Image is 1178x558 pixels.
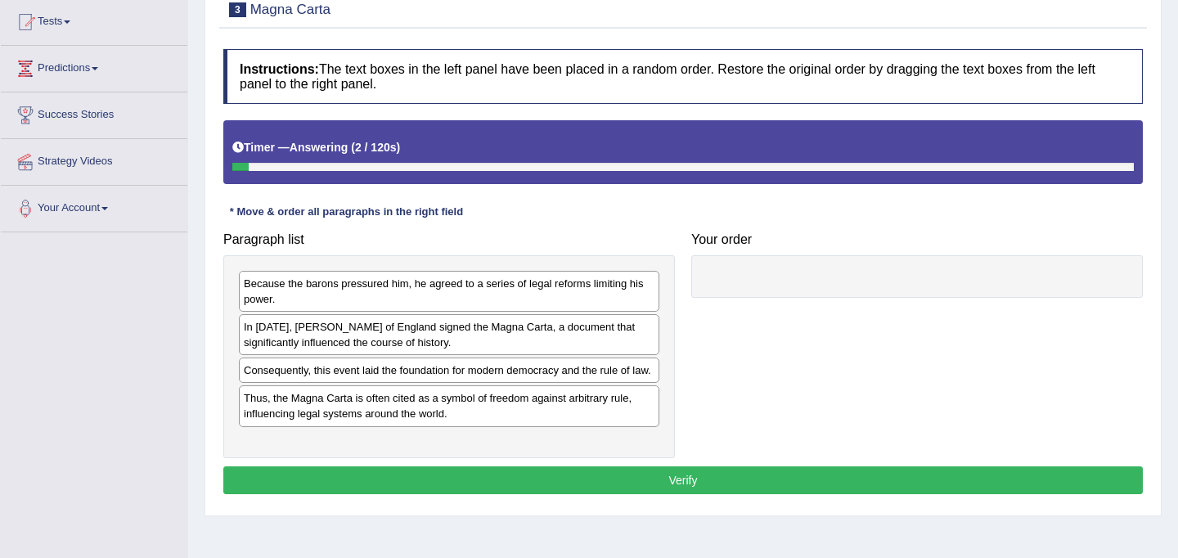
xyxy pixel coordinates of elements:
a: Strategy Videos [1,139,187,180]
h5: Timer — [232,142,400,154]
button: Verify [223,466,1143,494]
h4: Your order [691,232,1143,247]
b: 2 / 120s [355,141,397,154]
h4: The text boxes in the left panel have been placed in a random order. Restore the original order b... [223,49,1143,104]
span: 3 [229,2,246,17]
h4: Paragraph list [223,232,675,247]
b: Instructions: [240,62,319,76]
a: Predictions [1,46,187,87]
small: Magna Carta [250,2,330,17]
b: ) [397,141,401,154]
div: * Move & order all paragraphs in the right field [223,205,470,220]
div: Because the barons pressured him, he agreed to a series of legal reforms limiting his power. [239,271,659,312]
div: Consequently, this event laid the foundation for modern democracy and the rule of law. [239,358,659,383]
div: Thus, the Magna Carta is often cited as a symbol of freedom against arbitrary rule, influencing l... [239,385,659,426]
a: Success Stories [1,92,187,133]
a: Your Account [1,186,187,227]
b: Answering [290,141,348,154]
div: In [DATE], [PERSON_NAME] of England signed the Magna Carta, a document that significantly influen... [239,314,659,355]
b: ( [351,141,355,154]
